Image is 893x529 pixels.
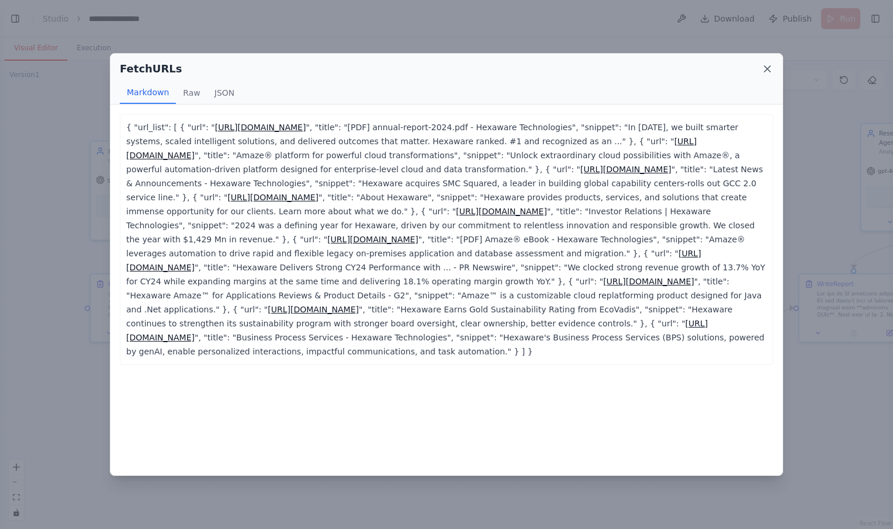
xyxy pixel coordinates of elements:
a: [URL][DOMAIN_NAME] [126,137,697,160]
a: [URL][DOMAIN_NAME] [227,193,319,202]
button: JSON [207,82,242,104]
button: Markdown [120,82,176,104]
a: [URL][DOMAIN_NAME] [327,235,418,244]
a: [URL][DOMAIN_NAME] [603,277,694,286]
a: [URL][DOMAIN_NAME] [268,305,359,314]
a: [URL][DOMAIN_NAME] [580,165,672,174]
a: [URL][DOMAIN_NAME] [215,123,306,132]
a: [URL][DOMAIN_NAME] [126,249,701,272]
a: [URL][DOMAIN_NAME] [456,207,547,216]
a: [URL][DOMAIN_NAME] [126,319,708,342]
h2: FetchURLs [120,61,182,77]
p: { "url_list": [ { "url": " ", "title": "[PDF] annual-report-2024.pdf - Hexaware Technologies", "s... [126,120,767,359]
button: Raw [176,82,207,104]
